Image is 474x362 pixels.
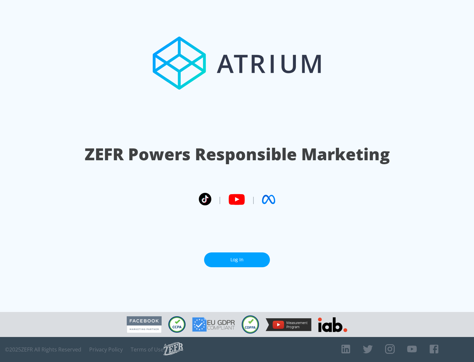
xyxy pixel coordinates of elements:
img: GDPR Compliant [192,317,235,332]
img: Facebook Marketing Partner [127,316,162,333]
a: Log In [204,252,270,267]
img: IAB [318,317,347,332]
a: Terms of Use [131,346,164,353]
img: COPPA Compliant [242,315,259,334]
span: | [251,194,255,204]
a: Privacy Policy [89,346,123,353]
span: | [218,194,222,204]
img: YouTube Measurement Program [266,318,311,331]
h1: ZEFR Powers Responsible Marketing [85,143,390,166]
img: CCPA Compliant [168,316,186,333]
span: © 2025 ZEFR All Rights Reserved [5,346,81,353]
